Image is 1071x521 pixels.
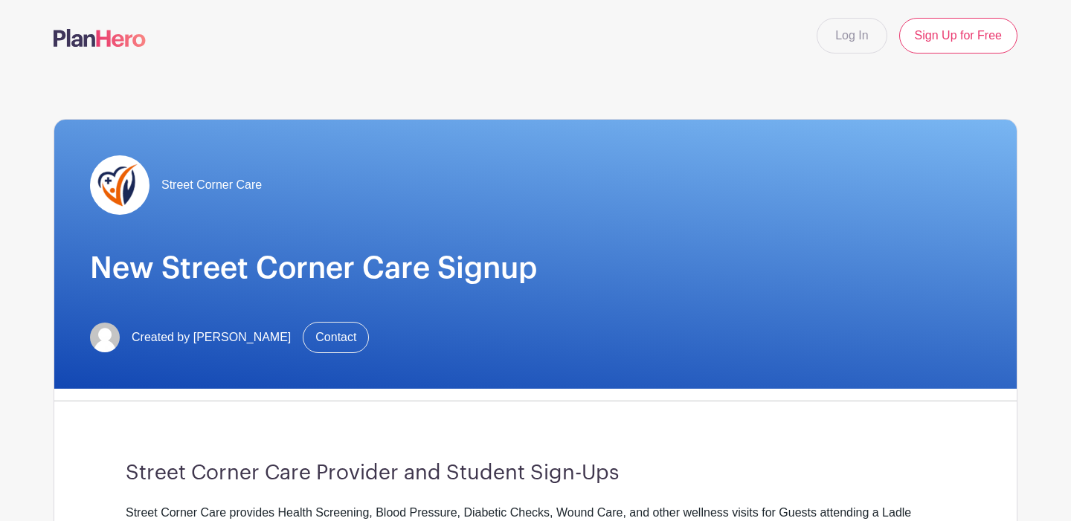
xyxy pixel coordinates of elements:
img: SCC%20PlanHero.png [90,155,149,215]
h1: New Street Corner Care Signup [90,250,981,286]
img: logo-507f7623f17ff9eddc593b1ce0a138ce2505c220e1c5a4e2b4648c50719b7d32.svg [54,29,146,47]
span: Created by [PERSON_NAME] [132,329,291,346]
a: Sign Up for Free [899,18,1017,54]
a: Log In [817,18,887,54]
span: Street Corner Care [161,176,262,194]
a: Contact [303,322,369,353]
img: default-ce2991bfa6775e67f084385cd625a349d9dcbb7a52a09fb2fda1e96e2d18dcdb.png [90,323,120,352]
h3: Street Corner Care Provider and Student Sign-Ups [126,461,945,486]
